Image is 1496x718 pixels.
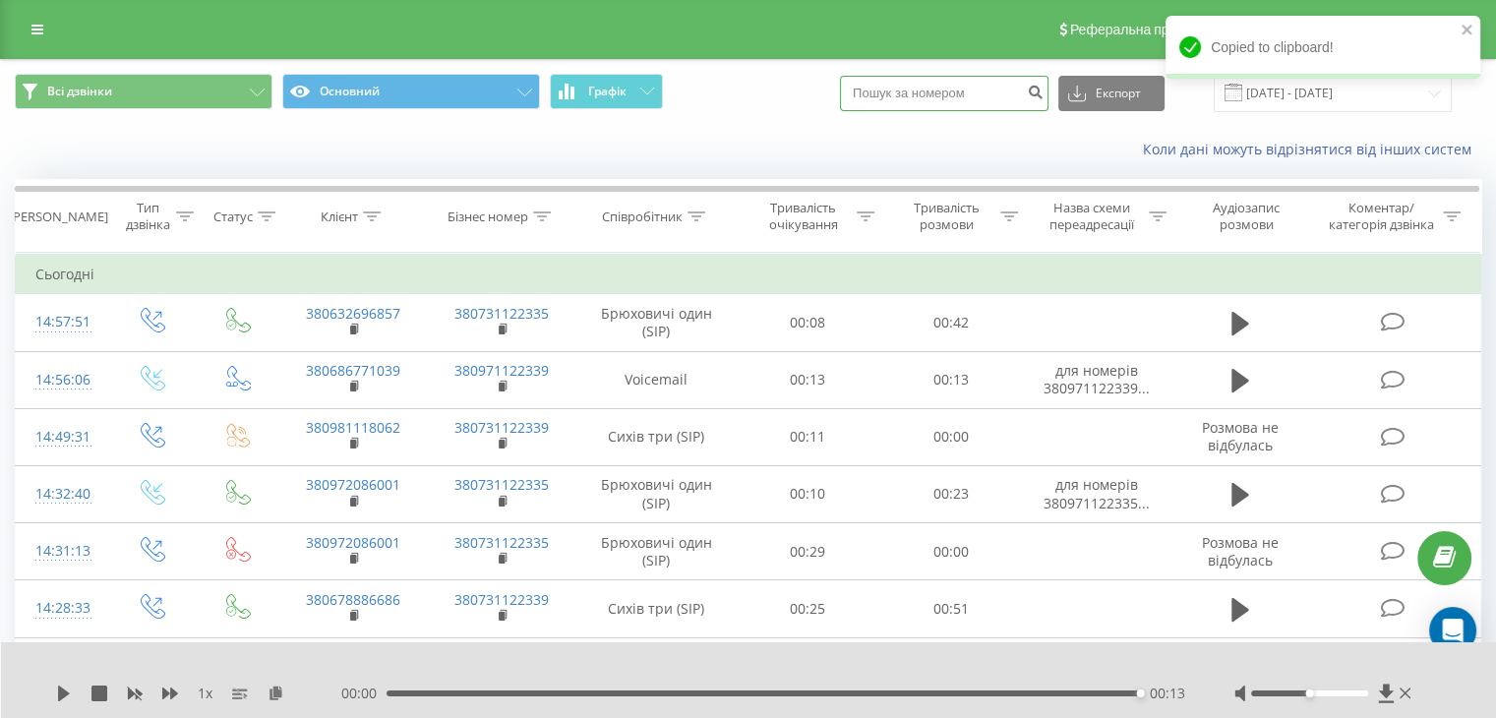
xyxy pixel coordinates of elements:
[341,684,387,703] span: 00:00
[1150,684,1185,703] span: 00:13
[454,361,549,380] a: 380971122339
[35,475,88,513] div: 14:32:40
[1429,607,1476,654] div: Open Intercom Messenger
[1044,475,1150,511] span: для номерів 380971122335...
[737,465,879,522] td: 00:10
[576,580,737,637] td: Сихів три (SIP)
[1202,418,1279,454] span: Розмова не відбулась
[213,209,253,225] div: Статус
[1070,22,1215,37] span: Реферальна програма
[306,304,400,323] a: 380632696857
[576,523,737,580] td: Брюховичі один (SIP)
[35,532,88,570] div: 14:31:13
[1305,689,1313,697] div: Accessibility label
[879,351,1022,408] td: 00:13
[306,361,400,380] a: 380686771039
[737,351,879,408] td: 00:13
[588,85,627,98] span: Графік
[306,475,400,494] a: 380972086001
[602,209,683,225] div: Співробітник
[1137,689,1145,697] div: Accessibility label
[1166,16,1480,79] div: Copied to clipboard!
[879,465,1022,522] td: 00:23
[879,637,1022,694] td: 00:39
[454,475,549,494] a: 380731122335
[737,408,879,465] td: 00:11
[35,418,88,456] div: 14:49:31
[35,361,88,399] div: 14:56:06
[897,200,995,233] div: Тривалість розмови
[16,255,1481,294] td: Сьогодні
[737,637,879,694] td: 00:20
[737,294,879,351] td: 00:08
[576,408,737,465] td: Сихів три (SIP)
[306,418,400,437] a: 380981118062
[47,84,112,99] span: Всі дзвінки
[737,523,879,580] td: 00:29
[550,74,663,109] button: Графік
[9,209,108,225] div: [PERSON_NAME]
[1143,140,1481,158] a: Коли дані можуть відрізнятися вiд інших систем
[879,408,1022,465] td: 00:00
[879,523,1022,580] td: 00:00
[454,590,549,609] a: 380731122339
[454,533,549,552] a: 380731122335
[454,304,549,323] a: 380731122335
[35,303,88,341] div: 14:57:51
[840,76,1048,111] input: Пошук за номером
[879,580,1022,637] td: 00:51
[1323,200,1438,233] div: Коментар/категорія дзвінка
[306,533,400,552] a: 380972086001
[448,209,528,225] div: Бізнес номер
[1041,200,1144,233] div: Назва схеми переадресації
[306,590,400,609] a: 380678886686
[321,209,358,225] div: Клієнт
[1202,533,1279,569] span: Розмова не відбулась
[1461,22,1474,40] button: close
[198,684,212,703] span: 1 x
[576,351,737,408] td: Voicemail
[754,200,853,233] div: Тривалість очікування
[124,200,170,233] div: Тип дзвінка
[1189,200,1304,233] div: Аудіозапис розмови
[576,637,737,694] td: Брюховичі один (SIP)
[1044,361,1150,397] span: для номерів 380971122339...
[576,465,737,522] td: Брюховичі один (SIP)
[737,580,879,637] td: 00:25
[454,418,549,437] a: 380731122339
[576,294,737,351] td: Брюховичі один (SIP)
[879,294,1022,351] td: 00:42
[35,589,88,628] div: 14:28:33
[15,74,272,109] button: Всі дзвінки
[1058,76,1165,111] button: Експорт
[282,74,540,109] button: Основний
